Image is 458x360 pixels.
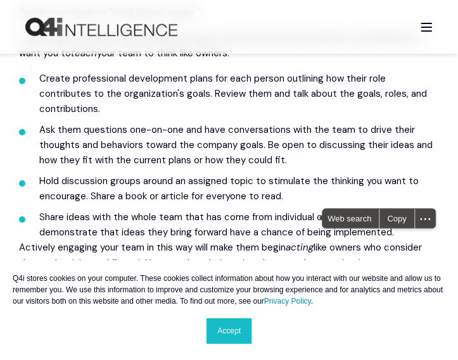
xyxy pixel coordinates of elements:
[39,173,439,204] li: Hold discussion groups around an assigned topic to stimulate the thinking you want to encourage. ...
[25,18,177,37] a: Back to Home
[207,318,251,344] a: Accept
[39,209,439,240] li: Share ideas with the whole team that has come from individual contributors to demonstrate that id...
[264,297,311,306] a: Privacy Policy
[39,71,439,117] li: Create professional development plans for each person outlining how their role contributes to the...
[13,273,445,307] p: Q4i stores cookies on your computer. These cookies collect information about how you interact wit...
[322,209,379,228] span: Web search
[39,122,439,168] li: Ask them questions one-on-one and have conversations with the team to drive their thoughts and be...
[25,18,177,37] img: Q4intelligence, LLC logo
[414,16,439,38] a: Open Burger Menu
[379,209,414,228] div: Copy
[286,241,314,254] em: acting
